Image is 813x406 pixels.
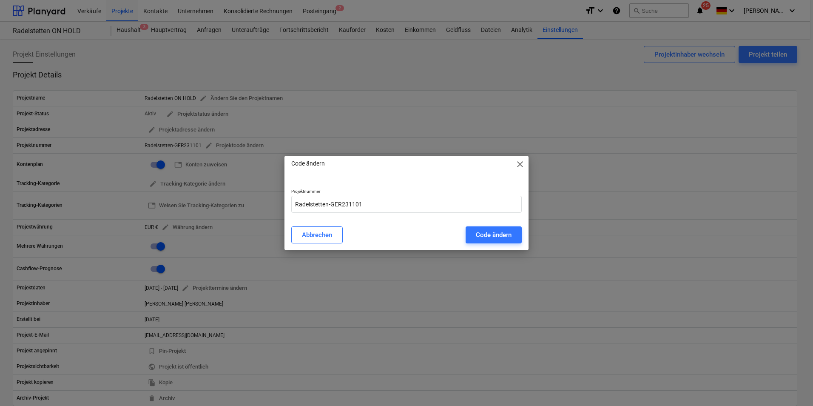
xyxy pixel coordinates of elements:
[770,365,813,406] div: Chat-Widget
[466,226,522,243] button: Code ändern
[476,229,512,240] div: Code ändern
[302,229,332,240] div: Abbrechen
[770,365,813,406] iframe: Chat Widget
[291,196,522,213] input: Projektnummer
[291,159,325,168] p: Code ändern
[515,159,525,169] span: close
[291,226,343,243] button: Abbrechen
[291,189,522,196] p: Projektnummer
